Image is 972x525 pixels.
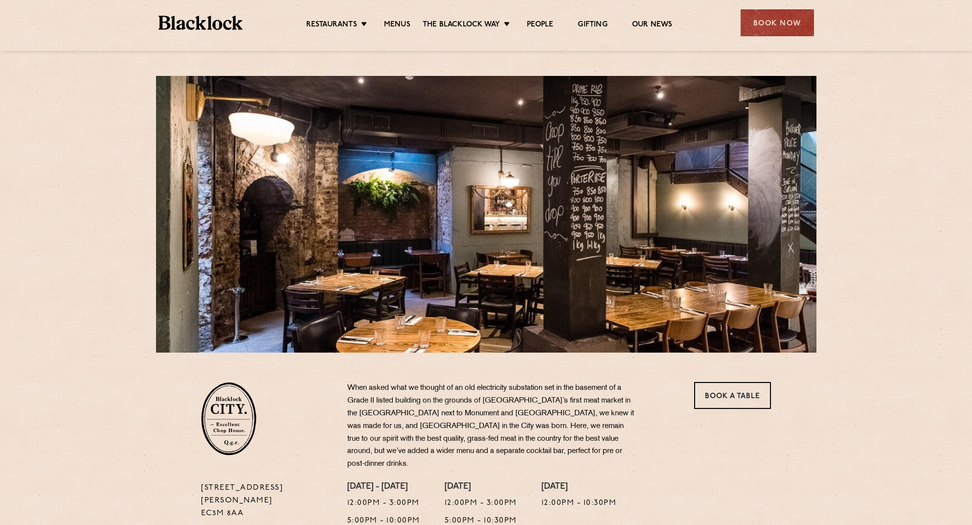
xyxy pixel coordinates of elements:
[306,20,357,31] a: Restaurants
[445,482,517,493] h4: [DATE]
[542,482,617,493] h4: [DATE]
[694,382,771,409] a: Book a Table
[445,497,517,510] p: 12:00pm - 3:00pm
[632,20,673,31] a: Our News
[542,497,617,510] p: 12:00pm - 10:30pm
[347,497,420,510] p: 12:00pm - 3:00pm
[158,16,243,30] img: BL_Textured_Logo-footer-cropped.svg
[741,9,814,36] div: Book Now
[347,482,420,493] h4: [DATE] - [DATE]
[384,20,410,31] a: Menus
[201,482,333,520] p: [STREET_ADDRESS][PERSON_NAME] EC3M 8AA
[347,382,636,471] p: When asked what we thought of an old electricity substation set in the basement of a Grade II lis...
[423,20,500,31] a: The Blacklock Way
[527,20,553,31] a: People
[201,382,256,455] img: City-stamp-default.svg
[578,20,607,31] a: Gifting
